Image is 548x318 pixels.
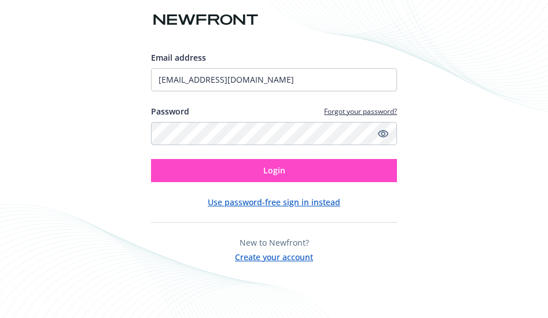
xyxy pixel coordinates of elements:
button: Login [151,159,398,182]
a: Show password [376,127,390,140]
span: New to Newfront? [240,237,309,248]
span: Login [263,165,285,176]
img: Newfront logo [151,10,260,30]
input: Enter your email [151,68,398,91]
button: Create your account [235,249,313,263]
button: Use password-free sign in instead [208,196,340,208]
span: Email address [151,52,206,63]
input: Enter your password [151,122,398,145]
a: Forgot your password? [324,106,397,116]
label: Password [151,105,189,117]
